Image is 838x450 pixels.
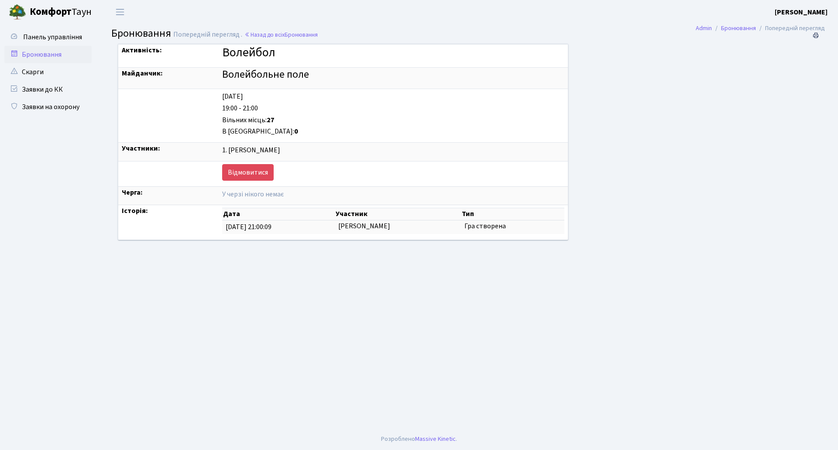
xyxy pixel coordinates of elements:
[381,434,457,444] div: Розроблено .
[335,220,460,234] td: [PERSON_NAME]
[111,26,171,41] span: Бронювання
[122,188,143,197] strong: Черга:
[267,115,275,125] b: 27
[721,24,756,33] a: Бронювання
[244,31,318,39] a: Назад до всіхБронювання
[464,221,506,231] span: Гра створена
[461,208,564,220] th: Тип
[415,434,456,443] a: Massive Kinetic
[222,164,274,181] a: Відмовитися
[4,63,92,81] a: Скарги
[122,144,160,153] strong: Участники:
[222,145,564,155] div: 1. [PERSON_NAME]
[335,208,460,220] th: Участник
[756,24,825,33] li: Попередній перегляд
[122,206,148,216] strong: Історія:
[222,208,335,220] th: Дата
[4,98,92,116] a: Заявки на охорону
[173,30,242,39] span: Попередній перегляд .
[122,45,162,55] strong: Активність:
[122,69,163,78] strong: Майданчик:
[4,46,92,63] a: Бронювання
[222,127,564,137] div: В [GEOGRAPHIC_DATA]:
[683,19,838,38] nav: breadcrumb
[222,69,564,81] h4: Волейбольне поле
[696,24,712,33] a: Admin
[222,220,335,234] td: [DATE] 21:00:09
[23,32,82,42] span: Панель управління
[30,5,92,20] span: Таун
[30,5,72,19] b: Комфорт
[285,31,318,39] span: Бронювання
[109,5,131,19] button: Переключити навігацію
[775,7,828,17] a: [PERSON_NAME]
[4,28,92,46] a: Панель управління
[9,3,26,21] img: logo.png
[222,115,564,125] div: Вільних місць:
[294,127,298,136] b: 0
[222,103,564,113] div: 19:00 - 21:00
[222,45,564,60] h3: Волейбол
[4,81,92,98] a: Заявки до КК
[222,92,564,102] div: [DATE]
[222,189,284,199] span: У черзі нікого немає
